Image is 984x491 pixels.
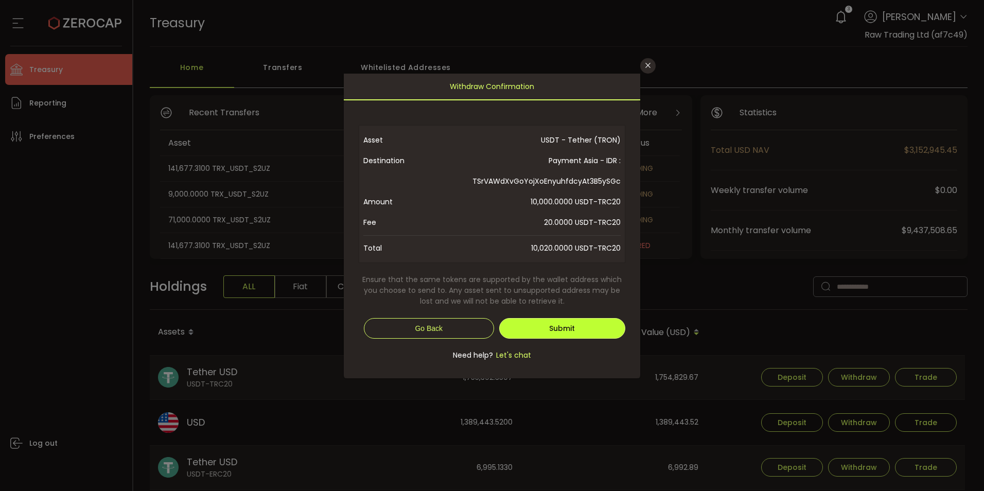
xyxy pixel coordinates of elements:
[450,74,534,99] span: Withdraw Confirmation
[446,191,621,212] span: 10,000.0000 USDT-TRC20
[363,212,446,233] span: Fee
[446,150,621,191] span: Payment Asia - IDR : TSrVAWdXvGoYojXoEnyuhfdcyAt3B5ySGc
[363,150,446,191] span: Destination
[446,238,621,258] span: 10,020.0000 USDT-TRC20
[344,74,640,378] div: dialog
[549,323,575,334] span: Submit
[453,350,493,361] span: Need help?
[493,350,531,361] span: Let's chat
[359,274,625,307] span: Ensure that the same tokens are supported by the wallet address which you choose to send to. Any ...
[415,324,443,332] span: Go Back
[363,191,446,212] span: Amount
[363,130,446,150] span: Asset
[499,318,626,339] button: Submit
[364,318,494,339] button: Go Back
[363,238,446,258] span: Total
[446,212,621,233] span: 20.0000 USDT-TRC20
[933,442,984,491] iframe: Chat Widget
[446,130,621,150] span: USDT - Tether (TRON)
